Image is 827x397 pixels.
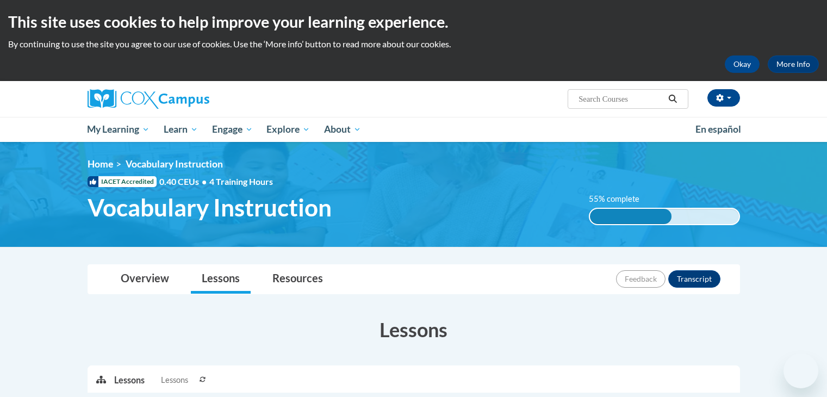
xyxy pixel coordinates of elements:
[87,123,150,136] span: My Learning
[707,89,740,107] button: Account Settings
[212,123,253,136] span: Engage
[259,117,317,142] a: Explore
[161,374,188,386] span: Lessons
[80,117,157,142] a: My Learning
[88,316,740,343] h3: Lessons
[88,89,294,109] a: Cox Campus
[202,176,207,187] span: •
[157,117,205,142] a: Learn
[317,117,368,142] a: About
[164,123,198,136] span: Learn
[768,55,819,73] a: More Info
[784,353,818,388] iframe: Button to launch messaging window
[725,55,760,73] button: Okay
[8,38,819,50] p: By continuing to use the site you agree to our use of cookies. Use the ‘More info’ button to read...
[8,11,819,33] h2: This site uses cookies to help improve your learning experience.
[88,158,113,170] a: Home
[262,265,334,294] a: Resources
[589,193,651,205] label: 55% complete
[324,123,361,136] span: About
[88,176,157,187] span: IACET Accredited
[114,374,145,386] p: Lessons
[71,117,756,142] div: Main menu
[88,89,209,109] img: Cox Campus
[668,270,720,288] button: Transcript
[205,117,260,142] a: Engage
[110,265,180,294] a: Overview
[266,123,310,136] span: Explore
[88,193,332,222] span: Vocabulary Instruction
[126,158,223,170] span: Vocabulary Instruction
[688,118,748,141] a: En español
[616,270,666,288] button: Feedback
[159,176,209,188] span: 0.40 CEUs
[191,265,251,294] a: Lessons
[590,209,671,224] div: 55% complete
[209,176,273,187] span: 4 Training Hours
[664,92,681,106] button: Search
[695,123,741,135] span: En español
[577,92,664,106] input: Search Courses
